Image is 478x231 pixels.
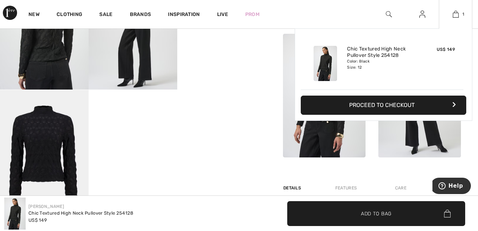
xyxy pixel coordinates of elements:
iframe: Opens a widget where you can find more information [432,178,471,195]
div: Details [283,182,303,194]
a: Prom [245,11,259,18]
img: Chic Textured High Neck Pullover Style 254128 [314,46,337,81]
a: Chic Textured High Neck Pullover Style 254128 [347,46,417,59]
a: Brands [130,11,151,19]
a: New [28,11,40,19]
img: My Info [419,10,425,18]
a: Sign In [414,10,431,19]
div: Care [389,182,413,194]
a: [PERSON_NAME] [28,204,64,209]
a: Live [217,11,228,18]
div: Features [329,182,363,194]
img: Bag.svg [444,210,451,217]
div: Color: Black Size: 12 [347,59,417,70]
img: 1ère Avenue [3,6,17,20]
img: search the website [386,10,392,18]
span: Add to Bag [361,210,392,217]
span: 1 [462,11,464,17]
span: US$ 149 [28,217,47,223]
button: Add to Bag [287,201,465,226]
img: Chic Textured High Neck Pullover Style 254128 [4,198,26,230]
button: Proceed to Checkout [301,96,466,115]
span: US$ 149 [437,47,455,52]
a: Sale [99,11,112,19]
div: Chic Textured High Neck Pullover Style 254128 [28,210,133,217]
span: Inspiration [168,11,200,19]
a: Clothing [57,11,82,19]
img: My Bag [453,10,459,18]
img: Chic Textured High Neck Pullover Style 254128 [283,34,366,157]
a: 1 [439,10,472,18]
